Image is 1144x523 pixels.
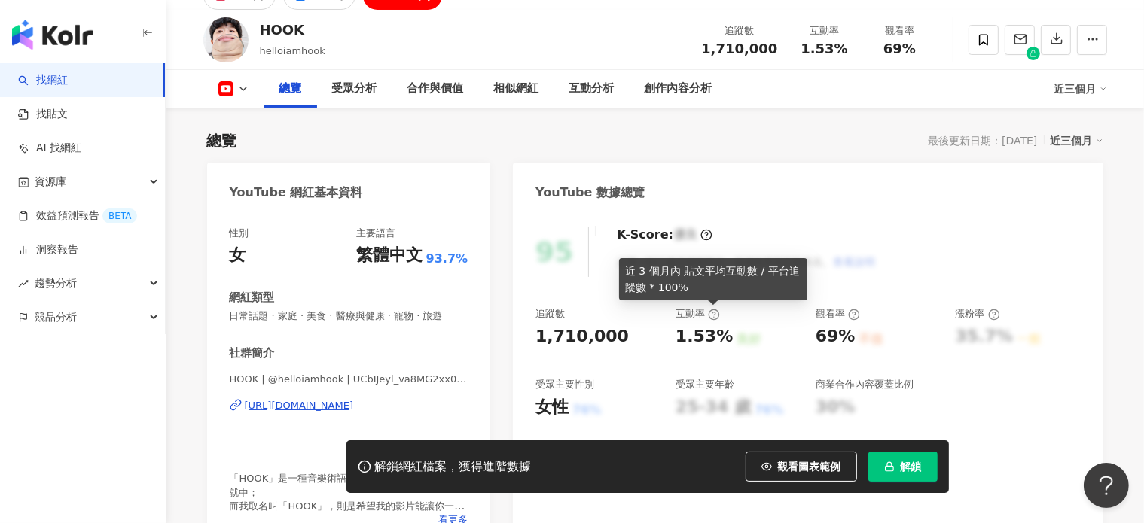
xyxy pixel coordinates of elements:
div: 性別 [230,227,249,240]
div: 解鎖網紅檔案，獲得進階數據 [375,459,532,475]
a: AI 找網紅 [18,141,81,156]
div: 商業合作內容覆蓋比例 [816,378,914,391]
div: 受眾主要年齡 [676,378,734,391]
div: 女性 [535,396,569,419]
div: YouTube 數據總覽 [535,184,645,201]
div: 觀看率 [871,23,929,38]
div: 主要語言 [356,227,395,240]
div: 近三個月 [1054,77,1107,101]
div: 互動率 [796,23,853,38]
a: search找網紅 [18,73,68,88]
span: helloiamhook [260,45,325,56]
span: 觀看圖表範例 [778,461,841,473]
div: K-Score : [617,227,712,243]
div: 女 [230,244,246,267]
div: 追蹤數 [535,307,565,321]
span: 1.53% [801,41,847,56]
div: HOOK [260,20,325,39]
div: 互動率 [676,307,720,321]
a: [URL][DOMAIN_NAME] [230,399,468,412]
span: 競品分析 [35,300,77,334]
span: rise [18,278,29,289]
span: 1,710,000 [701,41,777,56]
div: 追蹤數 [701,23,777,38]
img: KOL Avatar [203,17,249,62]
div: YouTube 網紅基本資料 [230,184,363,201]
div: 近三個月 [1051,131,1103,151]
span: 趨勢分析 [35,266,77,300]
div: 互動分析 [569,80,615,98]
div: [URL][DOMAIN_NAME] [245,399,354,412]
div: 近 3 個月內 貼文平均互動數 / 平台追蹤數 * 100% [619,258,807,300]
span: 69% [883,41,916,56]
button: 解鎖 [868,452,938,482]
div: 1.53% [676,325,733,348]
img: logo [12,20,93,50]
span: 資源庫 [35,165,66,199]
div: 總覽 [279,80,302,98]
button: 觀看圖表範例 [746,452,857,482]
div: 1,710,000 [535,325,629,348]
div: 社群簡介 [230,345,275,361]
div: 最後更新日期：[DATE] [928,135,1037,147]
span: HOOK | @helloiamhook | UCbIJeyl_va8MG2xx0q4Uobg [230,372,468,386]
div: 創作內容分析 [645,80,712,98]
span: 解鎖 [901,461,922,473]
div: 相似網紅 [494,80,539,98]
div: 觀看率 [816,307,860,321]
div: 受眾分析 [332,80,377,98]
div: 網紅類型 [230,290,275,306]
a: 洞察報告 [18,242,78,257]
a: 效益預測報告BETA [18,208,137,223]
span: 93.7% [426,251,468,267]
div: 合作與價值 [407,80,464,98]
div: 繁體中文 [356,244,423,267]
div: 漲粉率 [956,307,1000,321]
div: 總覽 [207,130,237,151]
a: 找貼文 [18,107,68,122]
div: 受眾主要性別 [535,378,594,391]
div: 69% [816,325,856,348]
span: 日常話題 · 家庭 · 美食 · 醫療與健康 · 寵物 · 旅遊 [230,309,468,323]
